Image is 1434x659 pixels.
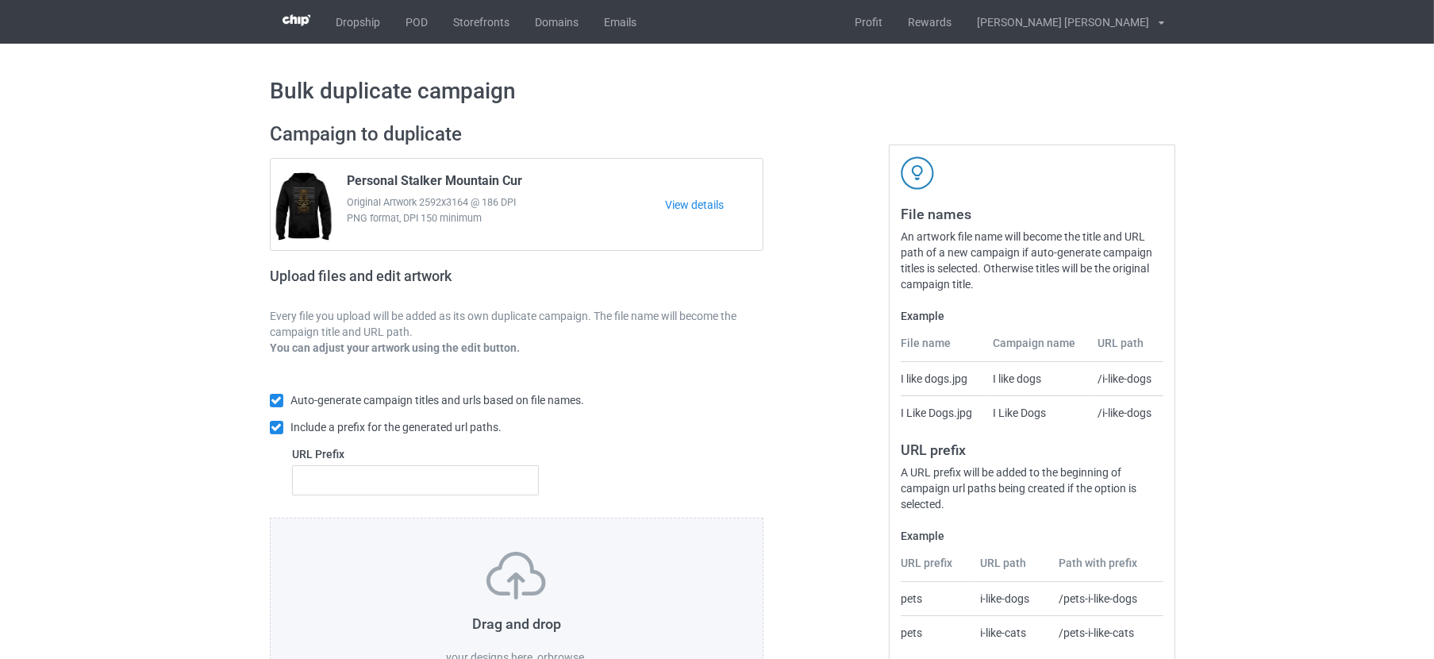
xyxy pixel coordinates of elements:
[270,268,566,297] h2: Upload files and edit artwork
[270,77,1164,106] h1: Bulk duplicate campaign
[901,582,972,615] td: pets
[901,205,1163,223] h3: File names
[972,582,1051,615] td: i-like-dogs
[304,615,729,633] h3: Drag and drop
[901,229,1163,292] div: An artwork file name will become the title and URL path of a new campaign if auto-generate campai...
[901,528,1163,544] label: Example
[901,464,1163,512] div: A URL prefix will be added to the beginning of campaign url paths being created if the option is ...
[901,441,1163,459] h3: URL prefix
[901,156,934,190] img: svg+xml;base64,PD94bWwgdmVyc2lvbj0iMS4wIiBlbmNvZGluZz0iVVRGLTgiPz4KPHN2ZyB3aWR0aD0iNDJweCIgaGVpZ2...
[1050,615,1163,649] td: /pets-i-like-cats
[1089,362,1163,395] td: /i-like-dogs
[901,555,972,582] th: URL prefix
[270,308,763,340] p: Every file you upload will be added as its own duplicate campaign. The file name will become the ...
[901,308,1163,324] label: Example
[901,362,984,395] td: I like dogs.jpg
[292,446,539,462] label: URL Prefix
[901,395,984,430] td: I Like Dogs.jpg
[347,210,665,226] span: PNG format, DPI 150 minimum
[486,552,546,599] img: svg+xml;base64,PD94bWwgdmVyc2lvbj0iMS4wIiBlbmNvZGluZz0iVVRGLTgiPz4KPHN2ZyB3aWR0aD0iNzVweCIgaGVpZ2...
[964,2,1149,42] div: [PERSON_NAME] [PERSON_NAME]
[1089,335,1163,362] th: URL path
[283,14,310,26] img: 3d383065fc803cdd16c62507c020ddf8.png
[972,555,1051,582] th: URL path
[1050,582,1163,615] td: /pets-i-like-dogs
[901,615,972,649] td: pets
[347,173,522,195] span: Personal Stalker Mountain Cur
[1050,555,1163,582] th: Path with prefix
[270,122,763,147] h2: Campaign to duplicate
[1089,395,1163,430] td: /i-like-dogs
[972,615,1051,649] td: i-like-cats
[290,394,584,407] span: Auto-generate campaign titles and urls based on file names.
[985,335,1090,362] th: Campaign name
[270,341,520,354] b: You can adjust your artwork using the edit button.
[985,362,1090,395] td: I like dogs
[901,335,984,362] th: File name
[985,395,1090,430] td: I Like Dogs
[290,421,502,434] span: Include a prefix for the generated url paths.
[665,197,763,213] a: View details
[347,195,665,210] span: Original Artwork 2592x3164 @ 186 DPI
